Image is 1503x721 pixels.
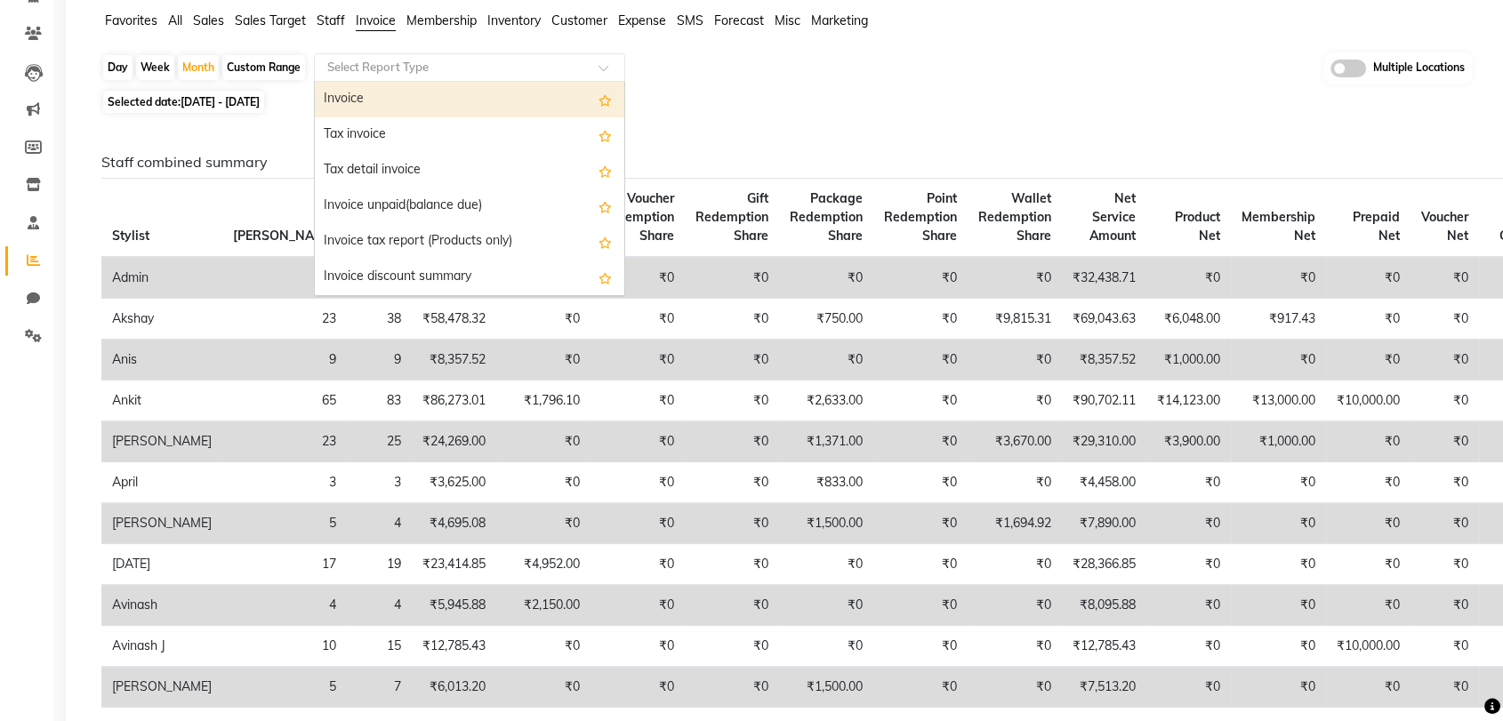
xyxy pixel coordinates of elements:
td: ₹0 [873,299,968,340]
td: ₹0 [685,667,779,708]
td: ₹0 [685,585,779,626]
td: 3 [222,462,347,503]
span: Marketing [811,12,868,28]
td: ₹0 [685,421,779,462]
td: ₹24,269.00 [412,421,496,462]
td: ₹0 [1326,257,1411,299]
td: ₹0 [873,340,968,381]
td: ₹0 [685,257,779,299]
td: ₹3,625.00 [412,462,496,503]
td: ₹0 [1411,421,1479,462]
td: ₹0 [968,544,1062,585]
td: 4 [347,585,412,626]
td: ₹1,796.10 [496,381,591,421]
td: ₹0 [1326,544,1411,585]
td: ₹0 [779,340,873,381]
td: ₹0 [1411,257,1479,299]
td: ₹0 [1231,667,1326,708]
span: Add this report to Favorites List [599,196,612,217]
td: ₹90,702.11 [1062,381,1146,421]
td: ₹0 [873,381,968,421]
td: ₹0 [496,503,591,544]
td: ₹0 [1326,585,1411,626]
span: Selected date: [103,91,264,113]
td: ₹0 [1146,503,1231,544]
td: ₹0 [1146,626,1231,667]
td: ₹0 [1231,585,1326,626]
td: ₹10,000.00 [1326,381,1411,421]
td: Ankit [101,381,222,421]
span: Expense [618,12,666,28]
td: ₹0 [1326,503,1411,544]
td: Avinash [101,585,222,626]
td: ₹0 [685,462,779,503]
div: Invoice unpaid(balance due) [315,188,624,224]
td: ₹0 [873,585,968,626]
td: ₹10,000.00 [1326,626,1411,667]
td: ₹0 [968,381,1062,421]
td: ₹9,815.31 [968,299,1062,340]
td: ₹0 [591,503,685,544]
td: ₹0 [873,421,968,462]
td: ₹0 [1326,299,1411,340]
td: ₹0 [685,340,779,381]
td: ₹0 [1146,257,1231,299]
td: ₹3,670.00 [968,421,1062,462]
td: ₹29,310.00 [1062,421,1146,462]
span: Membership [406,12,477,28]
td: 23 [222,299,347,340]
td: ₹0 [1411,503,1479,544]
td: ₹750.00 [779,299,873,340]
span: Add this report to Favorites List [599,89,612,110]
td: ₹0 [1231,503,1326,544]
td: [DATE] [101,544,222,585]
h6: Staff combined summary [101,154,1465,171]
span: Product Net [1175,209,1220,244]
span: Add this report to Favorites List [599,160,612,181]
td: ₹0 [968,340,1062,381]
td: [PERSON_NAME] [101,667,222,708]
td: ₹0 [1231,462,1326,503]
td: ₹0 [1146,462,1231,503]
div: Invoice tax report (Products only) [315,224,624,260]
td: 10 [222,626,347,667]
span: Multiple Locations [1373,60,1465,77]
span: Add this report to Favorites List [599,231,612,252]
span: All [168,12,182,28]
td: ₹12,785.43 [1062,626,1146,667]
td: ₹833.00 [779,462,873,503]
td: ₹0 [685,503,779,544]
td: ₹0 [591,299,685,340]
span: Voucher Redemption Share [601,190,674,244]
span: Stylist [112,228,149,244]
div: Week [136,55,174,80]
td: ₹69,043.63 [1062,299,1146,340]
td: ₹0 [968,626,1062,667]
td: ₹0 [1146,667,1231,708]
td: ₹0 [1231,257,1326,299]
td: 18 [222,257,347,299]
td: ₹0 [1411,544,1479,585]
td: ₹0 [1146,544,1231,585]
td: April [101,462,222,503]
td: ₹0 [1231,340,1326,381]
span: Package Redemption Share [790,190,863,244]
span: Gift Redemption Share [695,190,768,244]
td: 15 [347,626,412,667]
td: Avinash J [101,626,222,667]
td: ₹32,438.71 [1062,257,1146,299]
td: ₹0 [591,585,685,626]
td: 83 [347,381,412,421]
td: ₹0 [496,340,591,381]
td: ₹0 [591,257,685,299]
span: Sales [193,12,224,28]
td: ₹0 [496,299,591,340]
td: ₹1,000.00 [1146,340,1231,381]
td: ₹6,013.20 [412,667,496,708]
span: Point Redemption Share [884,190,957,244]
td: [PERSON_NAME] [101,503,222,544]
td: ₹0 [496,667,591,708]
td: 7 [347,667,412,708]
div: Month [178,55,219,80]
td: ₹8,357.52 [412,340,496,381]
